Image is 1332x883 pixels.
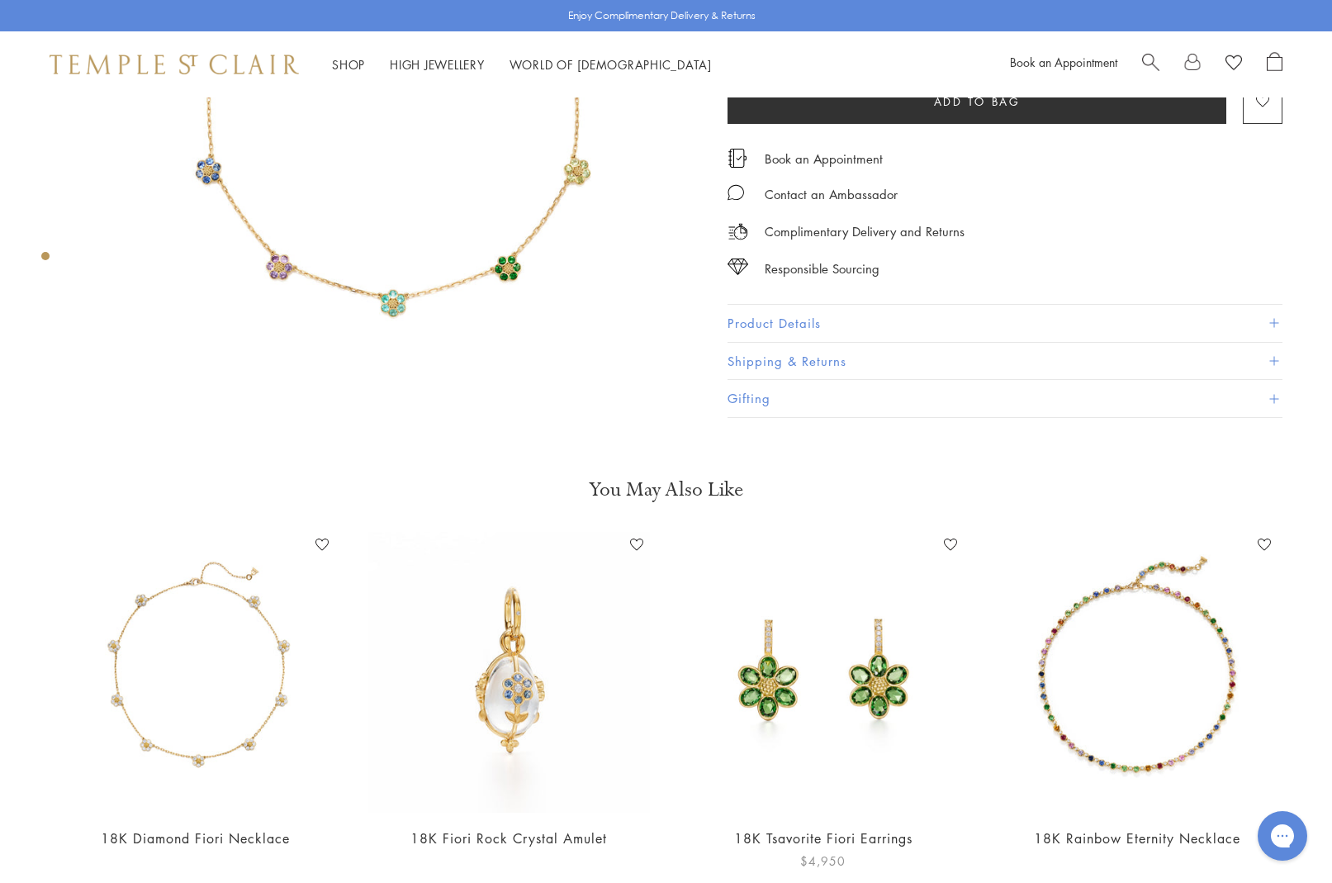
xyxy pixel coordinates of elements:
[66,477,1266,503] h3: You May Also Like
[1010,54,1117,70] a: Book an Appointment
[765,184,898,205] div: Contact an Ambassador
[728,221,748,242] img: icon_delivery.svg
[101,829,290,847] a: 18K Diamond Fiori Necklace
[510,56,712,73] a: World of [DEMOGRAPHIC_DATA]World of [DEMOGRAPHIC_DATA]
[997,532,1277,813] img: 18K Rainbow Eternity Necklace
[332,56,365,73] a: ShopShop
[1249,805,1315,866] iframe: Gorgias live chat messenger
[368,532,649,813] img: P56889-E11FIORMX
[390,56,485,73] a: High JewelleryHigh Jewellery
[55,532,335,813] img: N31810-FIORI
[728,305,1282,342] button: Product Details
[728,78,1226,124] button: Add to bag
[410,829,607,847] a: 18K Fiori Rock Crystal Amulet
[683,532,964,813] img: E36886-FIORITG
[800,852,846,871] span: $4,950
[41,248,50,273] div: Product gallery navigation
[934,93,1021,111] span: Add to bag
[1267,52,1282,77] a: Open Shopping Bag
[1142,52,1159,77] a: Search
[765,259,879,279] div: Responsible Sourcing
[568,7,756,24] p: Enjoy Complimentary Delivery & Returns
[50,55,299,74] img: Temple St. Clair
[728,343,1282,380] button: Shipping & Returns
[1225,52,1242,77] a: View Wishlist
[728,184,744,201] img: MessageIcon-01_2.svg
[728,380,1282,417] button: Gifting
[734,829,912,847] a: 18K Tsavorite Fiori Earrings
[728,259,748,275] img: icon_sourcing.svg
[728,149,747,168] img: icon_appointment.svg
[765,221,965,242] p: Complimentary Delivery and Returns
[332,55,712,75] nav: Main navigation
[765,150,883,168] a: Book an Appointment
[1034,829,1240,847] a: 18K Rainbow Eternity Necklace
